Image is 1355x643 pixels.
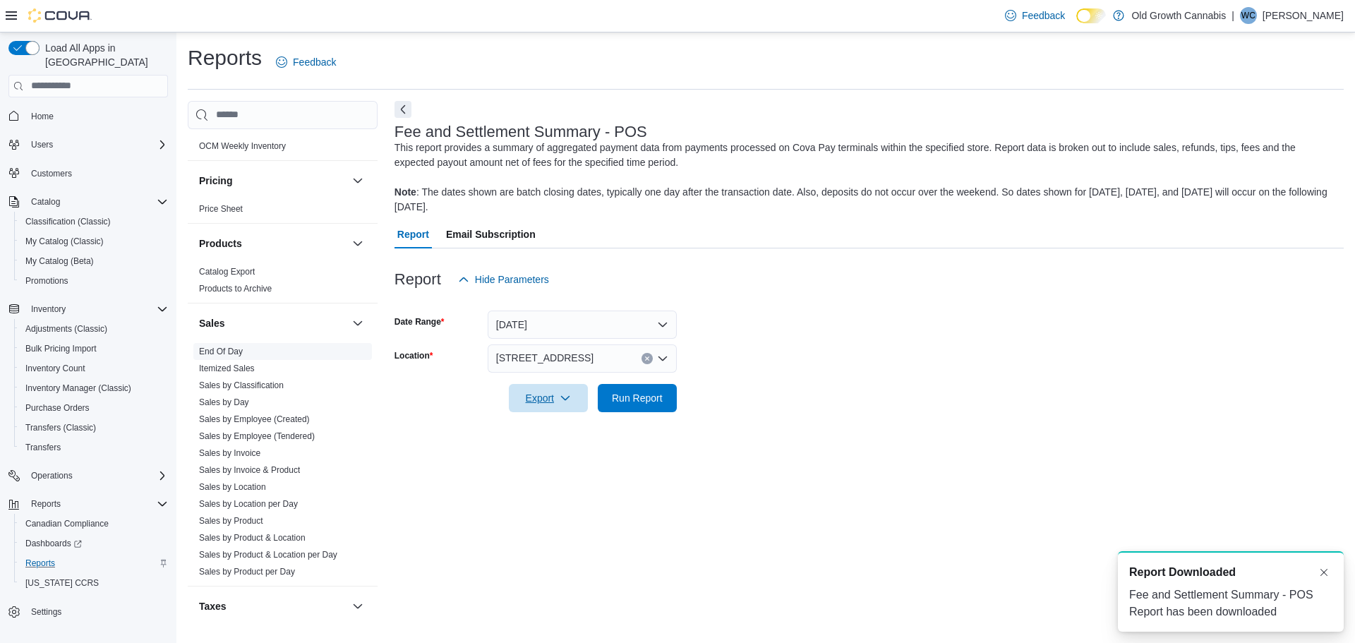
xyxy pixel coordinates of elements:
span: Customers [31,168,72,179]
button: Inventory Manager (Classic) [14,378,174,398]
span: Reports [25,495,168,512]
span: Export [517,384,579,412]
span: Canadian Compliance [25,518,109,529]
a: Bulk Pricing Import [20,340,102,357]
span: Price Sheet [199,203,243,215]
button: Customers [3,163,174,184]
button: Operations [25,467,78,484]
button: Next [395,101,411,118]
span: Dashboards [20,535,168,552]
span: Sales by Classification [199,380,284,391]
a: Sales by Invoice [199,448,260,458]
a: Classification (Classic) [20,213,116,230]
div: Notification [1129,564,1332,581]
span: Inventory Count [25,363,85,374]
a: Catalog Export [199,267,255,277]
div: Fee and Settlement Summary - POS Report has been downloaded [1129,587,1332,620]
button: Operations [3,466,174,486]
a: Price Sheet [199,204,243,214]
span: Reports [31,498,61,510]
span: Adjustments (Classic) [25,323,107,335]
button: Transfers (Classic) [14,418,174,438]
button: Transfers [14,438,174,457]
button: Reports [3,494,174,514]
button: Taxes [199,599,347,613]
button: Products [349,235,366,252]
a: Products to Archive [199,284,272,294]
button: Run Report [598,384,677,412]
button: Reports [14,553,174,573]
button: Catalog [3,192,174,212]
a: Sales by Location per Day [199,499,298,509]
span: My Catalog (Classic) [25,236,104,247]
a: Sales by Product & Location [199,533,306,543]
span: My Catalog (Beta) [20,253,168,270]
span: Run Report [612,391,663,405]
span: Sales by Product & Location [199,532,306,543]
span: Itemized Sales [199,363,255,374]
span: Products to Archive [199,283,272,294]
span: Promotions [25,275,68,287]
div: Will Cummer [1240,7,1257,24]
a: Sales by Classification [199,380,284,390]
button: Products [199,236,347,251]
span: Customers [25,164,168,182]
a: Reports [20,555,61,572]
button: Dismiss toast [1315,564,1332,581]
span: Dark Mode [1076,23,1077,24]
a: My Catalog (Beta) [20,253,100,270]
span: Report Downloaded [1129,564,1236,581]
a: Customers [25,165,78,182]
button: Purchase Orders [14,398,174,418]
a: Purchase Orders [20,399,95,416]
button: [DATE] [488,311,677,339]
div: OCM [188,138,378,160]
p: Old Growth Cannabis [1131,7,1226,24]
h3: Sales [199,316,225,330]
a: Sales by Product & Location per Day [199,550,337,560]
span: Email Subscription [446,220,536,248]
a: Transfers [20,439,66,456]
input: Dark Mode [1076,8,1106,23]
button: Sales [349,315,366,332]
span: Bulk Pricing Import [20,340,168,357]
span: OCM Weekly Inventory [199,140,286,152]
label: Date Range [395,316,445,327]
button: Users [3,135,174,155]
a: Itemized Sales [199,363,255,373]
span: Transfers [25,442,61,453]
p: | [1231,7,1234,24]
a: Inventory Manager (Classic) [20,380,137,397]
span: Reports [20,555,168,572]
a: Promotions [20,272,74,289]
a: Sales by Location [199,482,266,492]
a: Settings [25,603,67,620]
span: Adjustments (Classic) [20,320,168,337]
span: Promotions [20,272,168,289]
button: Users [25,136,59,153]
button: Inventory Count [14,359,174,378]
span: Sales by Product [199,515,263,527]
div: Products [188,263,378,303]
span: Inventory [31,304,66,315]
span: Hide Parameters [475,272,549,287]
span: Sales by Product per Day [199,566,295,577]
b: Note [395,186,416,198]
a: Inventory Count [20,360,91,377]
span: Transfers (Classic) [25,422,96,433]
button: Open list of options [657,353,668,364]
span: Users [31,139,53,150]
a: Sales by Invoice & Product [199,465,300,475]
h3: Fee and Settlement Summary - POS [395,124,647,140]
button: Export [509,384,588,412]
span: Settings [31,606,61,618]
span: Sales by Location per Day [199,498,298,510]
img: Cova [28,8,92,23]
span: Bulk Pricing Import [25,343,97,354]
button: Clear input [642,353,653,364]
span: Inventory [25,301,168,318]
button: Settings [3,601,174,622]
button: Reports [25,495,66,512]
span: Inventory Count [20,360,168,377]
p: [PERSON_NAME] [1263,7,1344,24]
